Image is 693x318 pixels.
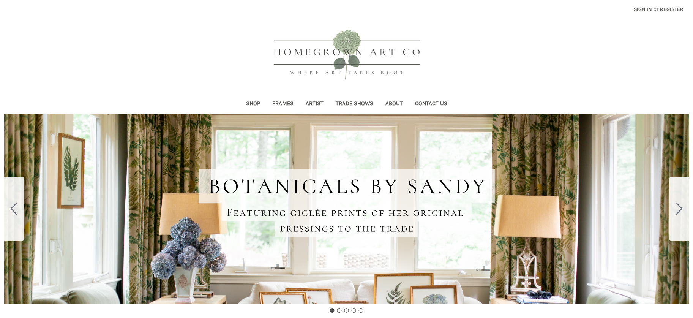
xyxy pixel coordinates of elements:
button: Go to slide 2 [669,177,689,241]
button: Go to slide 1 [330,308,335,313]
a: Artist [300,95,330,114]
img: HOMEGROWN ART CO [261,21,432,90]
a: Contact Us [409,95,453,114]
a: Shop [240,95,266,114]
button: Go to slide 2 [337,308,342,313]
a: Frames [266,95,300,114]
span: or [653,5,659,13]
a: About [379,95,409,114]
button: Go to slide 5 [4,177,24,241]
button: Go to slide 5 [359,308,363,313]
button: Go to slide 4 [352,308,356,313]
button: Go to slide 3 [344,308,349,313]
a: Trade Shows [330,95,379,114]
